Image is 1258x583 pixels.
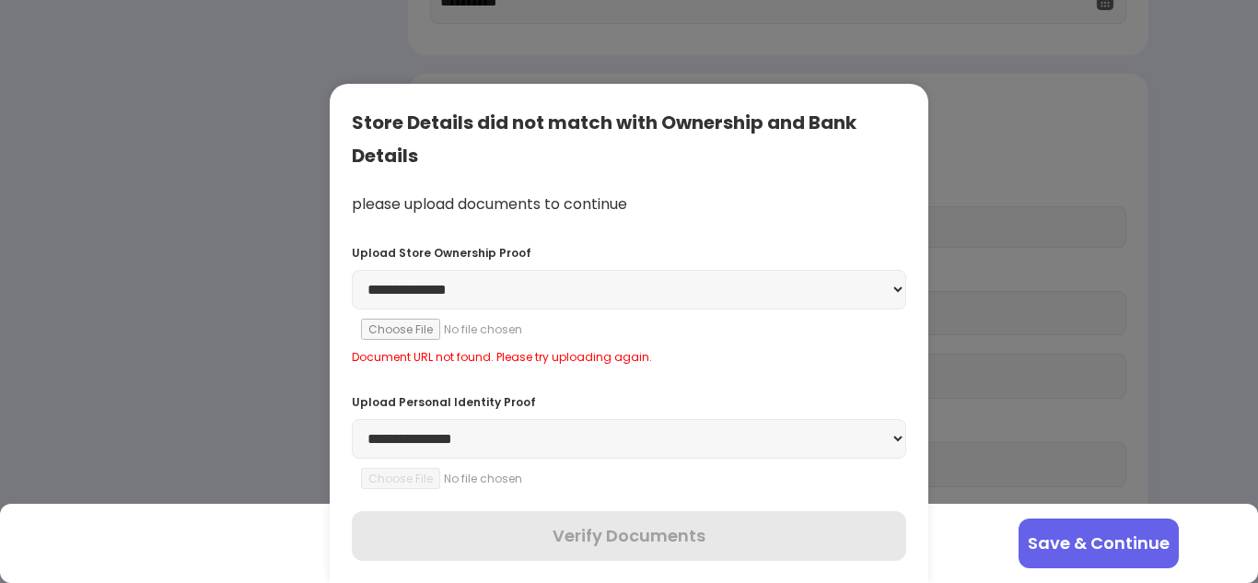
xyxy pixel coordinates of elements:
[352,349,906,365] div: Document URL not found. Please try uploading again.
[352,106,906,172] div: Store Details did not match with Ownership and Bank Details
[1019,519,1179,568] button: Save & Continue
[352,394,906,410] div: Upload Personal Identity Proof
[352,194,906,216] div: please upload documents to continue
[352,245,906,261] div: Upload Store Ownership Proof
[352,511,906,561] button: Verify Documents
